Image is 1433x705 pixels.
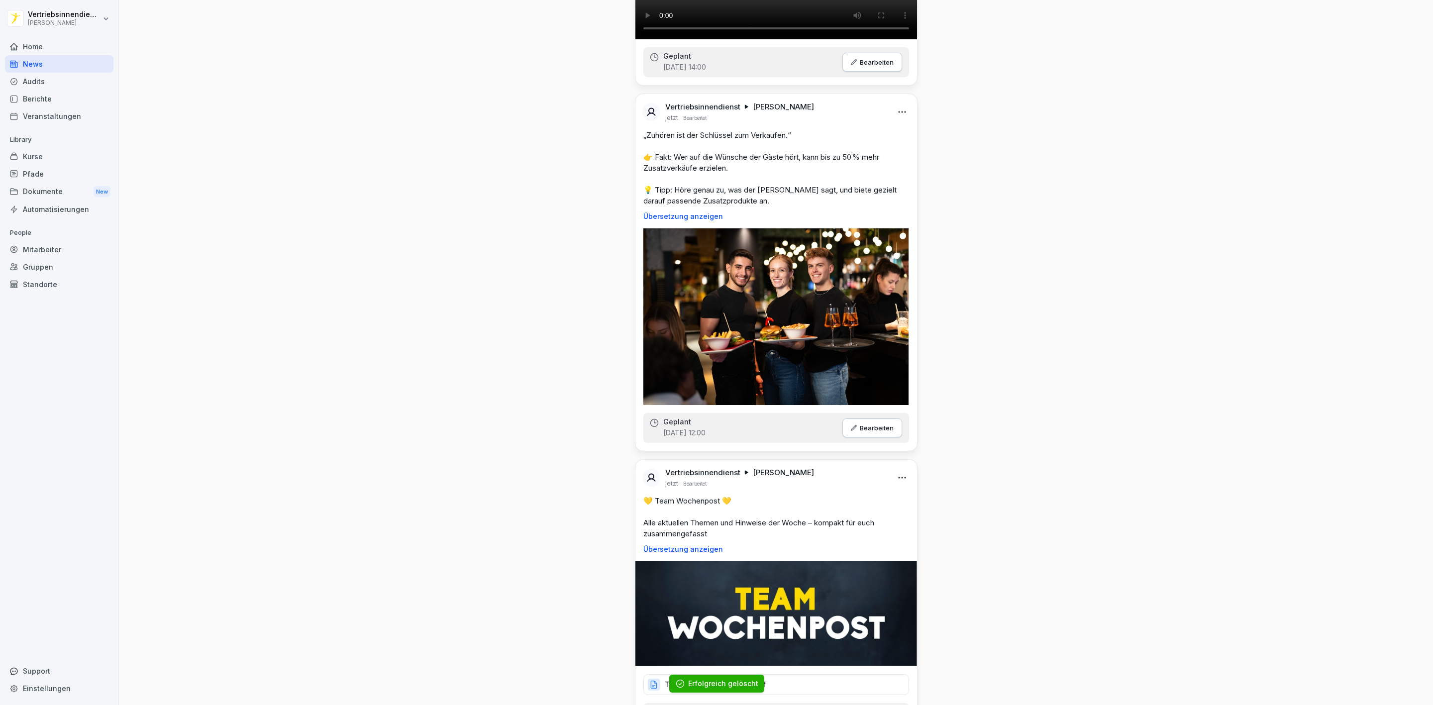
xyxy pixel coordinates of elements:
div: Dokumente [5,183,113,201]
a: Gruppen [5,258,113,276]
p: [PERSON_NAME] [753,468,814,478]
p: Bearbeitet [683,480,707,488]
a: Kurse [5,148,113,165]
a: News [5,55,113,73]
a: Pfade [5,165,113,183]
a: Audits [5,73,113,90]
a: Mitarbeiter [5,241,113,258]
img: j2i6xkpnmto75whlszmt6vgk.png [643,228,909,405]
div: Support [5,662,113,680]
a: Standorte [5,276,113,293]
a: Veranstaltungen [5,107,113,125]
p: jetzt [665,480,678,488]
p: Geplant [663,52,691,60]
p: People [5,225,113,241]
p: 💛 Team Wochenpost 💛 Alle aktuellen Themen und Hinweise der Woche – kompakt für euch zusammengefasst [643,496,909,539]
p: Übersetzung anzeigen [643,212,909,220]
a: Automatisierungen [5,201,113,218]
p: jetzt [665,114,678,122]
a: DokumenteNew [5,183,113,201]
p: [PERSON_NAME] [753,102,814,112]
p: [PERSON_NAME] [28,19,101,26]
img: ewtvqk6a823d2k4h6wk8o3kf.png [635,561,917,666]
p: Vertriebsinnendienst [665,102,740,112]
p: [DATE] 14:00 [663,62,706,72]
p: Übersetzung anzeigen [643,545,909,553]
p: [DATE] 12:00 [663,428,706,438]
p: Vertriebsinnendienst [28,10,101,19]
p: „Zuhören ist der Schlüssel zum Verkaufen.“ 👉 Fakt: Wer auf die Wünsche der Gäste hört, kann bis z... [643,130,909,206]
a: Einstellungen [5,680,113,697]
div: Erfolgreich gelöscht [688,679,758,689]
p: Bearbeiten [860,58,894,66]
p: Vertriebsinnendienst [665,468,740,478]
a: Home [5,38,113,55]
a: Berichte [5,90,113,107]
p: Bearbeitet [683,114,707,122]
div: New [94,186,110,198]
button: Bearbeiten [842,418,902,437]
p: Geplant [663,418,691,426]
p: Bearbeiten [860,424,894,432]
button: Bearbeiten [842,53,902,72]
p: Library [5,132,113,148]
